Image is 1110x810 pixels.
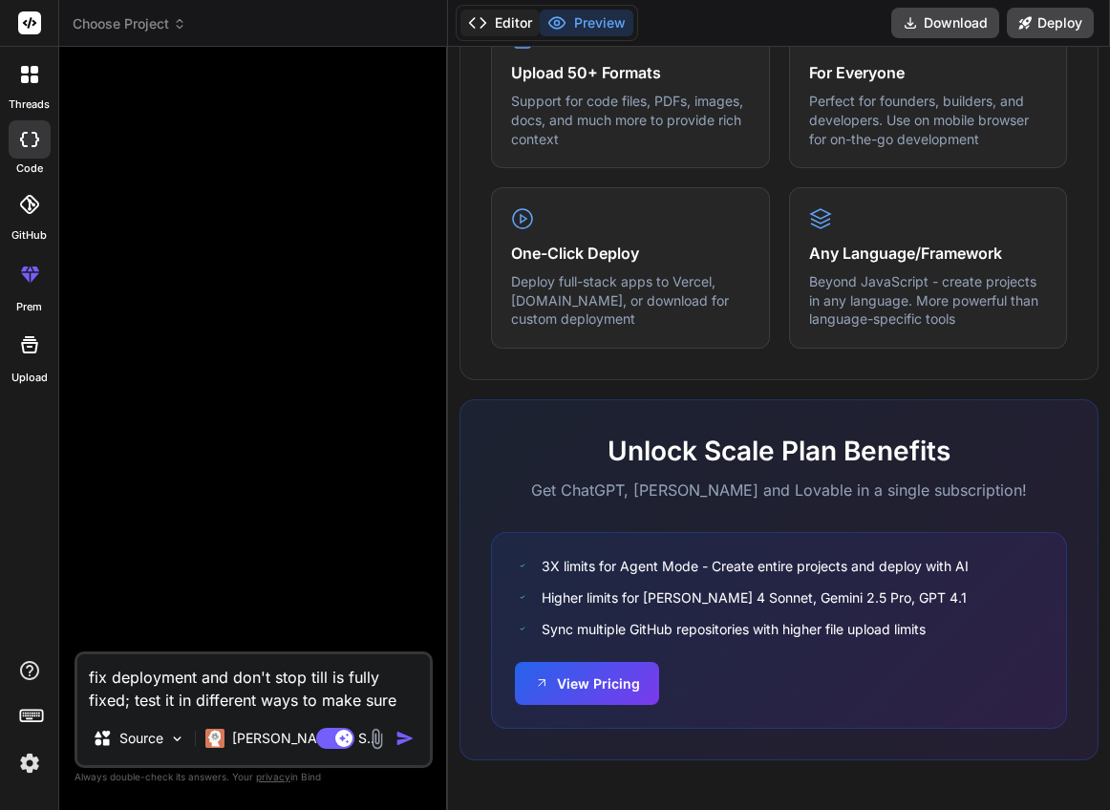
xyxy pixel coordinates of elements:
p: Get ChatGPT, [PERSON_NAME] and Lovable in a single subscription! [491,479,1067,501]
p: Perfect for founders, builders, and developers. Use on mobile browser for on-the-go development [809,92,1048,148]
label: code [16,160,43,177]
button: Download [891,8,999,38]
h4: One-Click Deploy [511,242,750,265]
h4: Upload 50+ Formats [511,61,750,84]
label: threads [9,96,50,113]
img: settings [13,747,46,779]
label: prem [16,299,42,315]
textarea: fix deployment and don't stop till is fully fixed; test it in different ways to make sure [77,654,430,712]
span: 3X limits for Agent Mode - Create entire projects and deploy with AI [542,556,969,576]
span: privacy [256,771,290,782]
label: GitHub [11,227,47,244]
p: Source [119,729,163,748]
span: Higher limits for [PERSON_NAME] 4 Sonnet, Gemini 2.5 Pro, GPT 4.1 [542,587,967,607]
p: [PERSON_NAME] 4 S.. [232,729,374,748]
p: Beyond JavaScript - create projects in any language. More powerful than language-specific tools [809,272,1048,329]
img: Claude 4 Sonnet [205,729,224,748]
button: Preview [540,10,633,36]
button: Editor [460,10,540,36]
span: Choose Project [73,14,186,33]
button: Deploy [1007,8,1094,38]
h4: Any Language/Framework [809,242,1048,265]
img: Pick Models [169,731,185,747]
p: Always double-check its answers. Your in Bind [75,768,433,786]
h4: For Everyone [809,61,1048,84]
span: Sync multiple GitHub repositories with higher file upload limits [542,619,926,639]
p: Support for code files, PDFs, images, docs, and much more to provide rich context [511,92,750,148]
p: Deploy full-stack apps to Vercel, [DOMAIN_NAME], or download for custom deployment [511,272,750,329]
img: icon [395,729,415,748]
button: View Pricing [515,662,659,705]
h2: Unlock Scale Plan Benefits [491,431,1067,471]
img: attachment [366,728,388,750]
label: Upload [11,370,48,386]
